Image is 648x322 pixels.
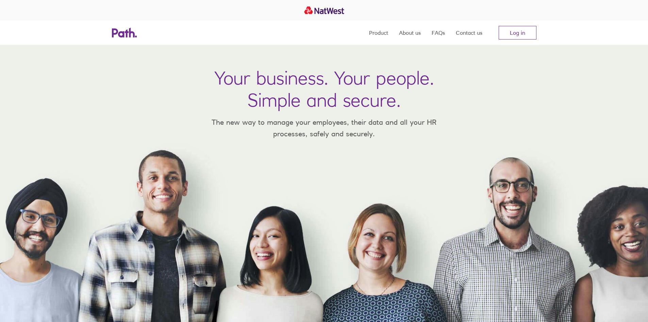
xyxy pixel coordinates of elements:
p: The new way to manage your employees, their data and all your HR processes, safely and securely. [202,117,447,139]
a: Product [369,20,388,45]
h1: Your business. Your people. Simple and secure. [214,67,434,111]
a: Contact us [456,20,482,45]
a: FAQs [432,20,445,45]
a: About us [399,20,421,45]
a: Log in [499,26,536,40]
